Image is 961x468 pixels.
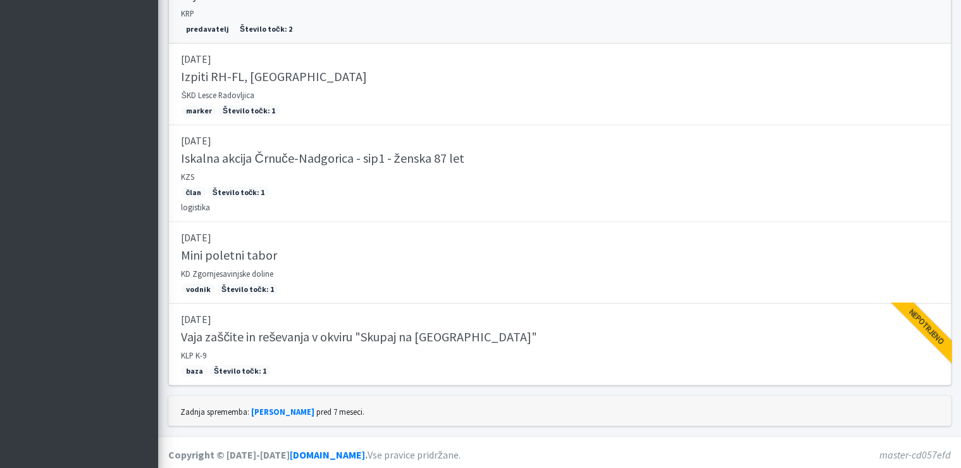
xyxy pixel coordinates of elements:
small: logistika [182,202,211,212]
span: član [182,187,206,198]
a: [DOMAIN_NAME] [290,448,365,461]
p: [DATE] [182,51,938,66]
a: [DATE] Iskalna akcija Črnuče-Nadgorica - sip1 - ženska 87 let KZS član Število točk: 1 logistika [168,125,952,222]
p: [DATE] [182,230,938,245]
span: baza [182,365,208,377]
span: Število točk: 1 [208,187,270,198]
strong: Copyright © [DATE]-[DATE] . [168,448,368,461]
em: master-cd057efd [879,448,951,461]
a: [DATE] Mini poletni tabor KD Zgornjesavinjske doline vodnik Število točk: 1 [168,222,952,304]
span: Število točk: 1 [218,105,280,117]
span: Število točk: 1 [217,284,278,295]
span: vodnik [182,284,215,295]
small: ŠKD Lesce Radovljica [182,90,255,100]
a: [PERSON_NAME] [252,407,315,417]
h5: Mini poletni tabor [182,248,278,263]
small: KRP [182,8,195,18]
p: [DATE] [182,312,938,327]
span: predavatelj [182,23,233,35]
span: Število točk: 2 [235,23,297,35]
h5: Vaja zaščite in reševanja v okviru "Skupaj na [GEOGRAPHIC_DATA]" [182,329,538,345]
span: Število točk: 1 [209,365,271,377]
h5: Izpiti RH-FL, [GEOGRAPHIC_DATA] [182,69,368,84]
a: [DATE] Izpiti RH-FL, [GEOGRAPHIC_DATA] ŠKD Lesce Radovljica marker Število točk: 1 [168,44,952,125]
span: marker [182,105,216,117]
p: [DATE] [182,133,938,148]
small: KZS [182,172,195,182]
h5: Iskalna akcija Črnuče-Nadgorica - sip1 - ženska 87 let [182,151,464,166]
small: Zadnja sprememba: pred 7 meseci. [181,407,365,417]
a: [DATE] Vaja zaščite in reševanja v okviru "Skupaj na [GEOGRAPHIC_DATA]" KLP K-9 baza Število točk... [168,304,952,386]
small: KD Zgornjesavinjske doline [182,269,274,279]
small: KLP K-9 [182,350,207,360]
